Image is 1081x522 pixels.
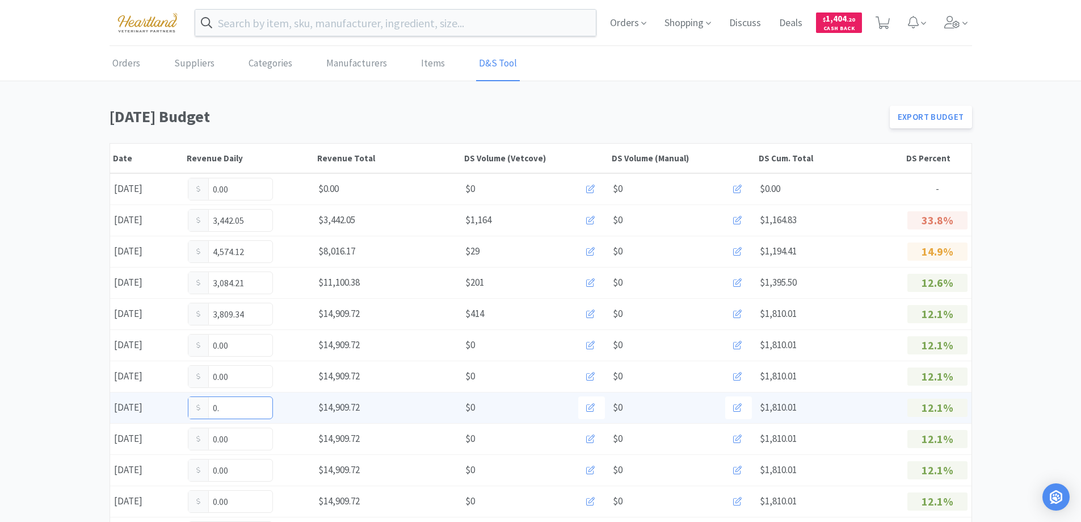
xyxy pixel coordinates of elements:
div: [DATE] [110,302,184,325]
p: - [907,181,968,197]
img: cad7bdf275c640399d9c6e0c56f98fd2_10.png [110,7,186,38]
span: $14,909.72 [318,495,360,507]
span: $0 [465,369,475,384]
div: [DATE] [110,365,184,388]
p: 12.1% [907,305,968,323]
a: Export Budget [890,106,972,128]
div: [DATE] [110,333,184,357]
span: $0 [613,275,622,290]
span: $14,909.72 [318,307,360,320]
div: DS Volume (Manual) [612,153,754,164]
div: [DATE] [110,490,184,513]
input: Search by item, sku, manufacturer, ingredient, size... [195,10,596,36]
span: $1,810.01 [760,401,797,414]
a: $1,404.20Cash Back [816,7,862,38]
span: $0 [613,244,622,259]
span: $11,100.38 [318,276,360,289]
span: . 20 [847,16,855,23]
div: DS Volume (Vetcove) [464,153,606,164]
span: $1,810.01 [760,339,797,351]
span: $14,909.72 [318,339,360,351]
span: $0 [465,400,475,415]
span: $0 [613,181,622,197]
h1: [DATE] Budget [110,104,883,130]
span: $0 [465,337,475,353]
div: Revenue Daily [187,153,312,164]
div: Open Intercom Messenger [1042,483,1070,511]
span: $14,909.72 [318,401,360,414]
div: [DATE] [110,177,184,201]
a: Categories [246,47,295,81]
span: $0 [613,212,622,228]
span: $0 [465,494,475,509]
span: Cash Back [823,26,855,33]
span: $0 [465,181,475,197]
p: 12.1% [907,461,968,479]
a: Manufacturers [323,47,390,81]
span: $0 [465,462,475,478]
span: $1,810.01 [760,307,797,320]
span: $0 [613,369,622,384]
span: 1,404 [823,13,855,24]
div: [DATE] [110,208,184,232]
span: $1,810.01 [760,370,797,382]
p: 33.8% [907,211,968,229]
span: $1,810.01 [760,495,797,507]
div: Date [113,153,181,164]
span: $414 [465,306,484,321]
a: Discuss [725,18,765,28]
div: [DATE] [110,396,184,419]
a: Suppliers [171,47,217,81]
span: $201 [465,275,484,290]
p: 12.1% [907,368,968,386]
span: $ [823,16,826,23]
span: $0 [613,494,622,509]
span: $0.00 [318,182,339,195]
span: $1,810.01 [760,432,797,445]
span: $14,909.72 [318,463,360,476]
p: 12.6% [907,274,968,292]
div: Revenue Total [317,153,459,164]
div: [DATE] [110,240,184,263]
span: $1,395.50 [760,276,797,289]
span: $0 [613,431,622,446]
span: $0 [613,306,622,321]
span: $14,909.72 [318,370,360,382]
p: 12.1% [907,492,968,511]
p: 14.9% [907,243,968,261]
span: $0 [465,431,475,446]
span: $1,164.83 [760,214,797,226]
div: DS Cum. Total [759,153,901,164]
a: Orders [110,47,143,81]
span: $0 [613,462,622,478]
a: Items [418,47,448,81]
span: $0.00 [760,182,780,195]
span: $1,194.41 [760,245,797,257]
a: D&S Tool [476,47,520,81]
div: DS Percent [906,153,969,164]
p: 12.1% [907,399,968,417]
span: $14,909.72 [318,432,360,445]
a: Deals [775,18,807,28]
span: $3,442.05 [318,214,355,226]
span: $0 [613,337,622,353]
span: $1,810.01 [760,463,797,476]
p: 12.1% [907,430,968,448]
span: $29 [465,244,479,259]
span: $8,016.17 [318,245,355,257]
p: 12.1% [907,336,968,354]
span: $1,164 [465,212,491,228]
div: [DATE] [110,458,184,482]
span: $0 [613,400,622,415]
div: [DATE] [110,427,184,450]
div: [DATE] [110,271,184,294]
